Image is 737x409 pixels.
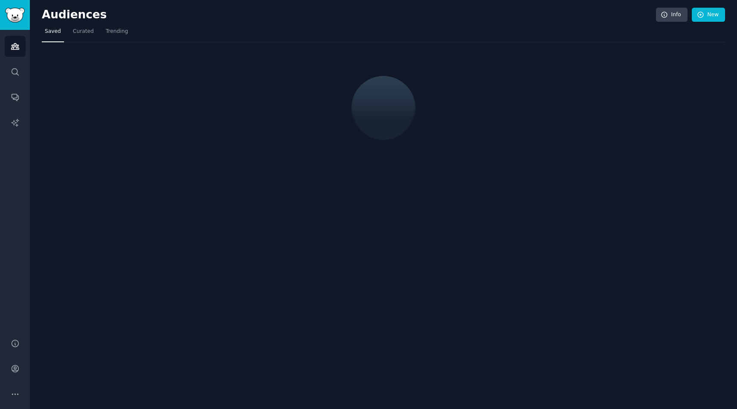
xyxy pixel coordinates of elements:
[42,8,656,22] h2: Audiences
[656,8,688,22] a: Info
[70,25,97,42] a: Curated
[5,8,25,23] img: GummySearch logo
[42,25,64,42] a: Saved
[45,28,61,35] span: Saved
[692,8,725,22] a: New
[73,28,94,35] span: Curated
[106,28,128,35] span: Trending
[103,25,131,42] a: Trending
